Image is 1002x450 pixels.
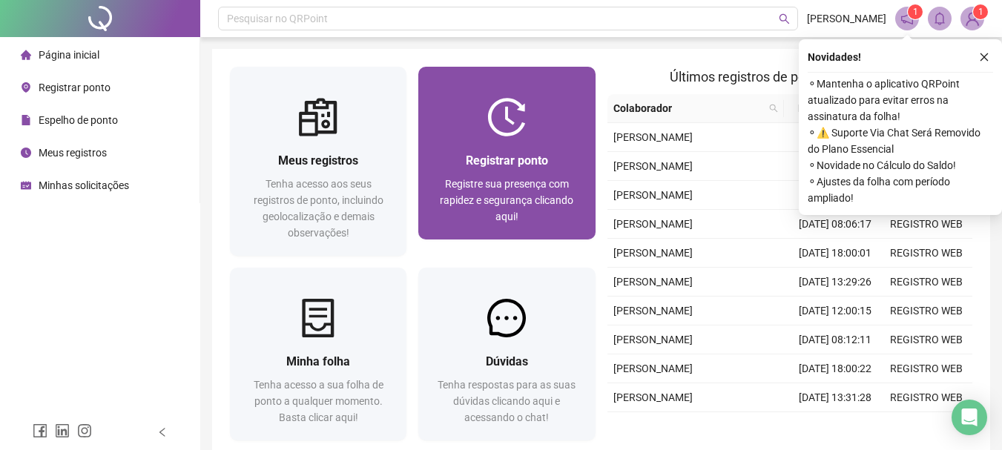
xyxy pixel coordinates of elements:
td: REGISTRO WEB [881,239,972,268]
span: Dúvidas [486,354,528,368]
span: [PERSON_NAME] [613,334,693,345]
td: [DATE] 08:12:11 [790,325,881,354]
span: close [979,52,989,62]
span: Colaborador [613,100,764,116]
td: [DATE] 13:29:26 [790,268,881,297]
a: DúvidasTenha respostas para as suas dúvidas clicando aqui e acessando o chat! [418,268,595,440]
td: REGISTRO WEB [881,297,972,325]
span: search [769,104,778,113]
span: Meus registros [278,153,358,168]
span: Data/Hora [790,100,854,116]
span: Novidades ! [808,49,861,65]
td: REGISTRO WEB [881,354,972,383]
span: linkedin [55,423,70,438]
td: [DATE] 18:00:01 [790,239,881,268]
span: Meus registros [39,147,107,159]
span: notification [900,12,914,25]
td: [DATE] 13:31:34 [790,152,881,181]
sup: 1 [908,4,923,19]
span: [PERSON_NAME] [613,276,693,288]
span: [PERSON_NAME] [613,131,693,143]
sup: Atualize o seu contato no menu Meus Dados [973,4,988,19]
img: 89834 [961,7,983,30]
a: Registrar pontoRegistre sua presença com rapidez e segurança clicando aqui! [418,67,595,239]
span: [PERSON_NAME] [613,247,693,259]
span: search [766,97,781,119]
span: [PERSON_NAME] [613,218,693,230]
span: [PERSON_NAME] [613,160,693,172]
span: bell [933,12,946,25]
a: Minha folhaTenha acesso a sua folha de ponto a qualquer momento. Basta clicar aqui! [230,268,406,440]
span: ⚬ Novidade no Cálculo do Saldo! [808,157,993,173]
td: [DATE] 18:00:11 [790,123,881,152]
td: REGISTRO WEB [881,325,972,354]
span: schedule [21,180,31,191]
span: Últimos registros de ponto sincronizados [670,69,909,85]
span: file [21,115,31,125]
td: [DATE] 12:31:49 [790,412,881,441]
td: REGISTRO WEB [881,412,972,441]
span: Registre sua presença com rapidez e segurança clicando aqui! [440,178,573,222]
span: Tenha respostas para as suas dúvidas clicando aqui e acessando o chat! [438,379,576,423]
span: ⚬ ⚠️ Suporte Via Chat Será Removido do Plano Essencial [808,125,993,157]
span: environment [21,82,31,93]
span: Minhas solicitações [39,179,129,191]
td: [DATE] 12:00:15 [790,297,881,325]
span: [PERSON_NAME] [613,189,693,201]
span: Página inicial [39,49,99,61]
td: REGISTRO WEB [881,383,972,412]
span: Espelho de ponto [39,114,118,126]
span: [PERSON_NAME] [613,391,693,403]
span: ⚬ Ajustes da folha com período ampliado! [808,173,993,206]
td: [DATE] 13:31:28 [790,383,881,412]
span: 1 [978,7,983,17]
td: [DATE] 12:09:05 [790,181,881,210]
span: Tenha acesso a sua folha de ponto a qualquer momento. Basta clicar aqui! [254,379,383,423]
span: instagram [77,423,92,438]
div: Open Intercom Messenger [952,400,987,435]
td: [DATE] 18:00:22 [790,354,881,383]
span: ⚬ Mantenha o aplicativo QRPoint atualizado para evitar erros na assinatura da folha! [808,76,993,125]
td: [DATE] 08:06:17 [790,210,881,239]
span: [PERSON_NAME] [613,363,693,374]
span: clock-circle [21,148,31,158]
span: Minha folha [286,354,350,368]
span: search [779,13,790,24]
a: Meus registrosTenha acesso aos seus registros de ponto, incluindo geolocalização e demais observa... [230,67,406,256]
td: REGISTRO WEB [881,210,972,239]
span: [PERSON_NAME] [807,10,886,27]
span: Registrar ponto [466,153,548,168]
td: REGISTRO WEB [881,268,972,297]
span: Tenha acesso aos seus registros de ponto, incluindo geolocalização e demais observações! [254,178,383,239]
span: left [157,427,168,437]
span: 1 [913,7,918,17]
th: Data/Hora [784,94,872,123]
span: facebook [33,423,47,438]
span: Registrar ponto [39,82,111,93]
span: home [21,50,31,60]
span: [PERSON_NAME] [613,305,693,317]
